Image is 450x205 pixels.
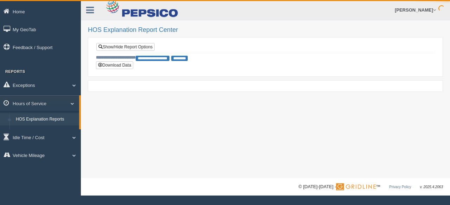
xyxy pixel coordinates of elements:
button: Download Data [96,61,133,69]
a: Privacy Policy [389,185,411,189]
div: © [DATE]-[DATE] - ™ [298,183,443,191]
img: Gridline [336,183,376,190]
a: Show/Hide Report Options [96,43,155,51]
a: HOS Explanation Reports [13,113,79,126]
a: HOS Violation Audit Reports [13,125,79,138]
h2: HOS Explanation Report Center [88,27,443,34]
span: v. 2025.4.2063 [420,185,443,189]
